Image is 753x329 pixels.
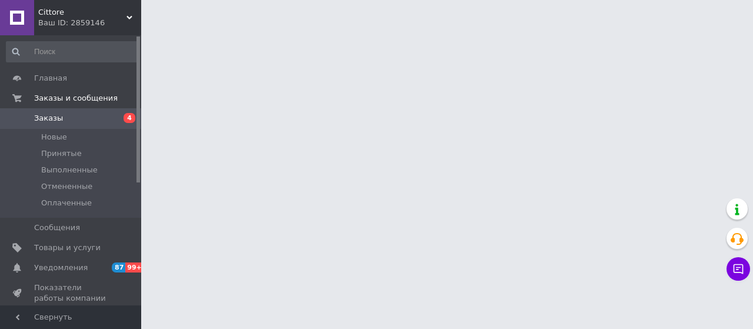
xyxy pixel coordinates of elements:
[41,198,92,208] span: Оплаченные
[34,262,88,273] span: Уведомления
[34,113,63,124] span: Заказы
[41,165,98,175] span: Выполненные
[41,181,92,192] span: Отмененные
[124,113,135,123] span: 4
[38,7,126,18] span: Cittore
[34,93,118,104] span: Заказы и сообщения
[34,73,67,84] span: Главная
[727,257,750,281] button: Чат с покупателем
[41,148,82,159] span: Принятые
[34,222,80,233] span: Сообщения
[34,242,101,253] span: Товары и услуги
[38,18,141,28] div: Ваш ID: 2859146
[112,262,125,272] span: 87
[6,41,139,62] input: Поиск
[41,132,67,142] span: Новые
[34,283,109,304] span: Показатели работы компании
[125,262,145,272] span: 99+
